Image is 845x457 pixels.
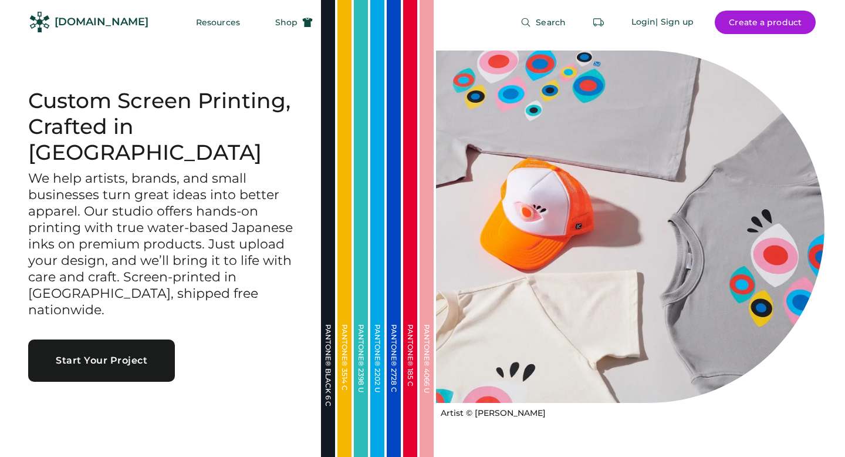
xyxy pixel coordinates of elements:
[631,16,656,28] div: Login
[441,408,546,419] div: Artist © [PERSON_NAME]
[436,403,546,419] a: Artist © [PERSON_NAME]
[390,324,397,442] div: PANTONE® 2728 C
[325,324,332,442] div: PANTONE® BLACK 6 C
[357,324,364,442] div: PANTONE® 2398 U
[423,324,430,442] div: PANTONE® 4066 U
[341,324,348,442] div: PANTONE® 3514 C
[506,11,580,34] button: Search
[55,15,148,29] div: [DOMAIN_NAME]
[28,340,175,382] button: Start Your Project
[536,18,566,26] span: Search
[28,170,293,318] h3: We help artists, brands, and small businesses turn great ideas into better apparel. Our studio of...
[715,11,816,34] button: Create a product
[655,16,694,28] div: | Sign up
[587,11,610,34] button: Retrieve an order
[261,11,327,34] button: Shop
[275,18,298,26] span: Shop
[789,404,840,455] iframe: Front Chat
[182,11,254,34] button: Resources
[29,12,50,32] img: Rendered Logo - Screens
[374,324,381,442] div: PANTONE® 2202 U
[407,324,414,442] div: PANTONE® 185 C
[28,88,293,166] h1: Custom Screen Printing, Crafted in [GEOGRAPHIC_DATA]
